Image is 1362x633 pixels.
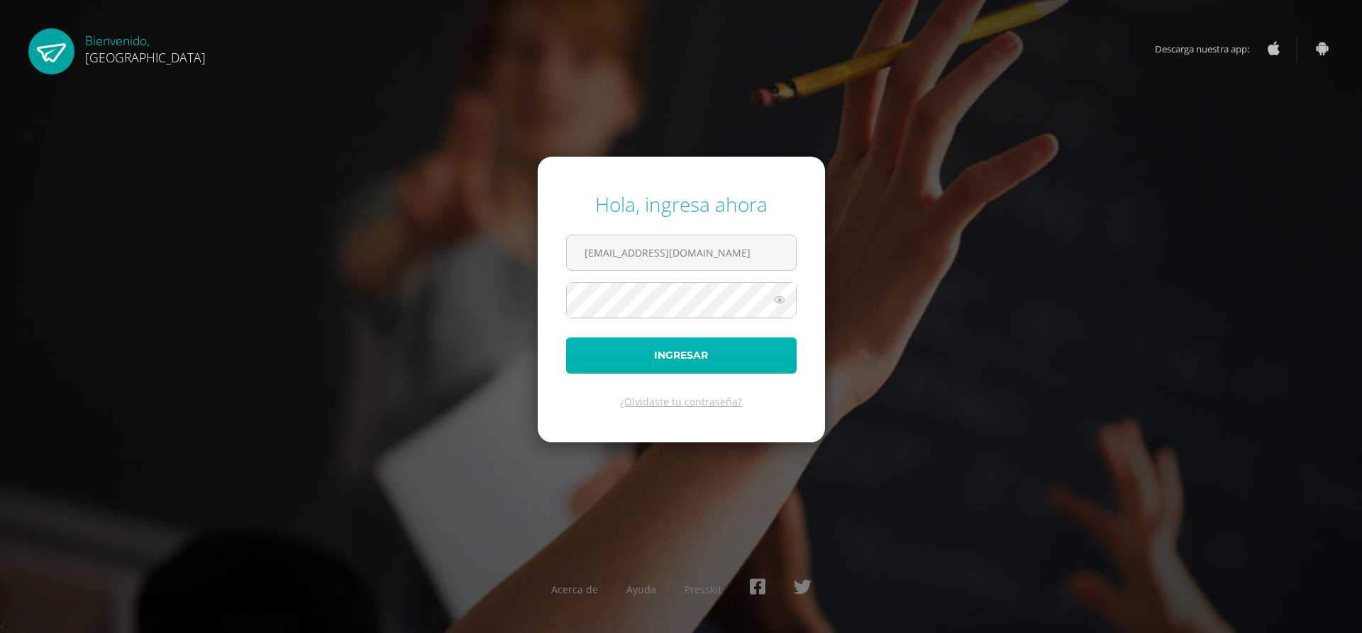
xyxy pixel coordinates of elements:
a: ¿Olvidaste tu contraseña? [620,395,742,408]
span: Descarga nuestra app: [1155,35,1263,62]
div: Hola, ingresa ahora [566,191,797,218]
span: [GEOGRAPHIC_DATA] [85,49,206,66]
a: Acerca de [551,583,598,596]
a: Presskit [685,583,721,596]
div: Bienvenido, [85,28,206,66]
button: Ingresar [566,337,797,374]
input: Correo electrónico o usuario [567,235,796,270]
a: Ayuda [626,583,656,596]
